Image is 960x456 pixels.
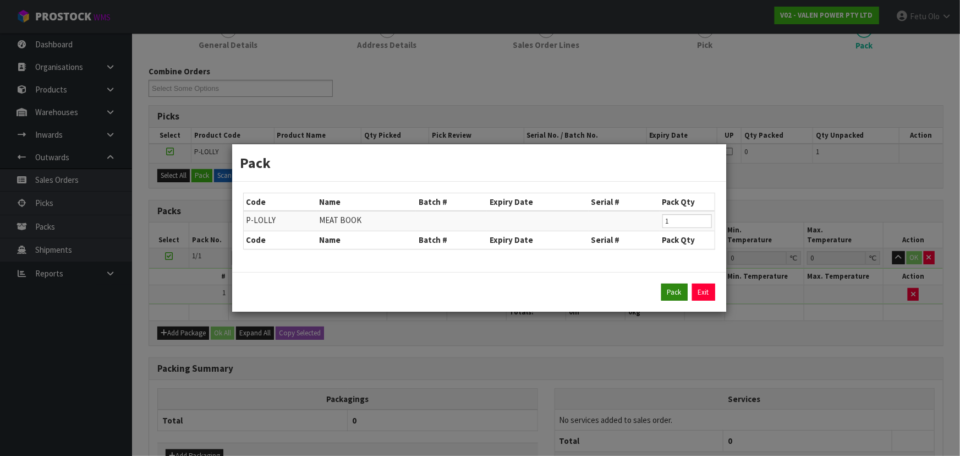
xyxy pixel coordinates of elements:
[319,215,361,225] span: MEAT BOOK
[660,193,715,211] th: Pack Qty
[487,231,589,249] th: Expiry Date
[316,193,416,211] th: Name
[240,153,718,173] h3: Pack
[246,215,276,225] span: P-LOLLY
[589,193,660,211] th: Serial #
[244,193,317,211] th: Code
[487,193,589,211] th: Expiry Date
[661,284,688,301] button: Pack
[660,231,715,249] th: Pack Qty
[416,231,487,249] th: Batch #
[244,231,317,249] th: Code
[589,231,660,249] th: Serial #
[416,193,487,211] th: Batch #
[316,231,416,249] th: Name
[692,284,715,301] a: Exit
